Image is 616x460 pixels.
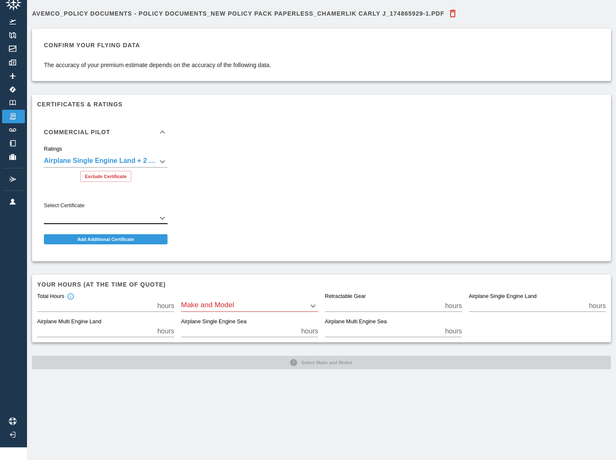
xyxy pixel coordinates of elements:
label: Airplane Single Engine Sea [181,318,246,326]
div: Commercial Pilot [37,119,174,146]
h6: Confirm your flying data [44,41,271,50]
p: The accuracy of your premium estimate depends on the accuracy of the following data. [44,61,271,69]
button: Exclude Certificate [80,171,131,182]
label: Airplane Single Engine Land [469,293,537,300]
h6: Commercial Pilot [44,129,110,135]
p: hours [157,301,174,311]
button: Add Additional Certificate [44,234,168,244]
div: Commercial Pilot [37,146,174,189]
p: hours [157,326,174,336]
label: Airplane Multi Engine Land [37,318,101,326]
h6: Certificates & Ratings [37,100,606,109]
label: Select Certificate [44,202,84,209]
p: hours [445,301,462,311]
p: hours [445,326,462,336]
svg: Total hours in fixed-wing aircraft [67,293,74,300]
label: Ratings [44,145,62,153]
p: hours [589,301,606,311]
label: Retractable Gear [325,293,366,300]
h6: Avemco_Policy Documents - Policy Documents_New Policy Pack Paperless_CHAMERLIK CARLY J_174865929-... [32,11,444,16]
label: Airplane Multi Engine Sea [325,318,387,326]
div: Airplane Single Engine Land + 2 more [44,156,168,168]
h6: Your hours (at the time of quote) [37,280,606,289]
p: hours [301,326,318,336]
div: Total Hours [37,293,74,300]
